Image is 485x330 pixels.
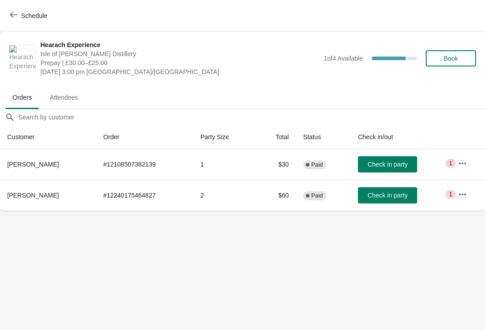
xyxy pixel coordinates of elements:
th: Status [296,125,351,149]
button: Check in party [358,187,417,203]
span: Attendees [43,89,85,106]
span: 1 [449,191,452,198]
td: # 12108507382139 [96,149,193,180]
span: [DATE] 3:00 pm [GEOGRAPHIC_DATA]/[GEOGRAPHIC_DATA] [40,67,319,76]
td: $60 [256,180,296,211]
span: Check in party [367,192,407,199]
img: Hearach Experience [9,45,35,71]
button: Check in party [358,156,417,172]
span: 1 [449,160,452,167]
th: Total [256,125,296,149]
input: Search by customer [18,109,485,125]
span: Hearach Experience [40,40,319,49]
td: 2 [193,180,256,211]
span: Paid [311,161,323,168]
span: Check in party [367,161,407,168]
td: $30 [256,149,296,180]
th: Order [96,125,193,149]
span: [PERSON_NAME] [7,161,59,168]
span: Prepay | £30.00–£25.00 [40,58,319,67]
td: # 12240175464827 [96,180,193,211]
td: 1 [193,149,256,180]
button: Schedule [4,8,54,24]
span: Orders [5,89,39,106]
th: Party Size [193,125,256,149]
span: 1 of 4 Available [324,55,363,62]
span: Paid [311,192,323,199]
th: Check in/out [351,125,451,149]
span: Book [444,55,458,62]
span: Schedule [21,12,47,19]
span: Isle of [PERSON_NAME] Distillery [40,49,319,58]
button: Book [426,50,476,66]
span: [PERSON_NAME] [7,192,59,199]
